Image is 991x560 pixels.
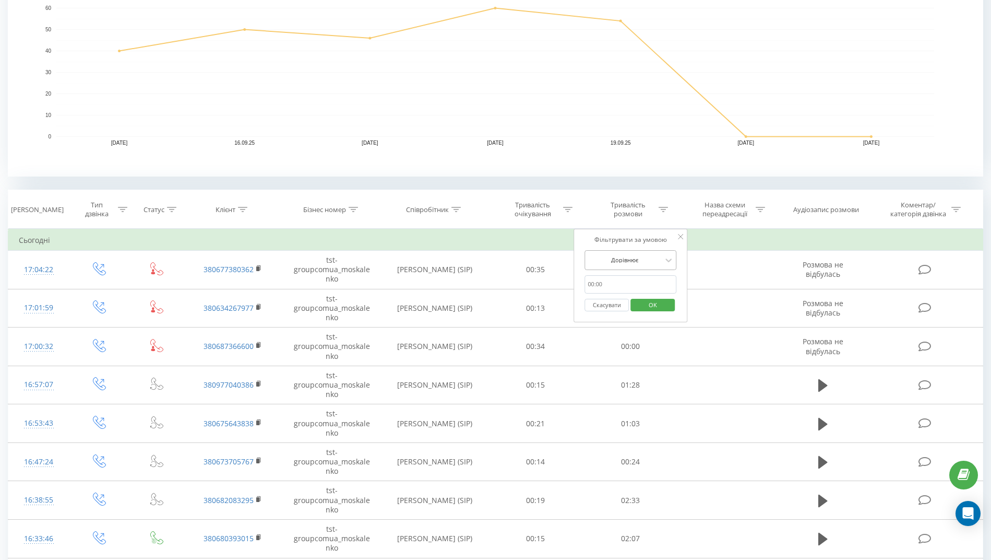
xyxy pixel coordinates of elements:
[282,481,381,520] td: tst-groupcomua_moskalenko
[505,201,560,218] div: Тривалість очікування
[45,69,52,75] text: 30
[488,289,583,328] td: 00:13
[204,495,254,505] a: 380682083295
[19,413,58,434] div: 16:53:43
[78,201,115,218] div: Тип дзвінка
[204,264,254,274] a: 380677380362
[45,91,52,97] text: 20
[8,230,983,251] td: Сьогодні
[956,501,981,526] div: Open Intercom Messenger
[282,289,381,328] td: tst-groupcomua_moskalenko
[234,140,255,146] text: 16.09.25
[48,134,51,139] text: 0
[19,260,58,280] div: 17:04:22
[488,404,583,443] td: 00:21
[488,366,583,404] td: 00:15
[697,201,753,218] div: Назва схеми переадресації
[45,112,52,118] text: 10
[19,529,58,549] div: 16:33:46
[19,490,58,510] div: 16:38:55
[803,336,843,356] span: Розмова не відбулась
[204,303,254,313] a: 380634267977
[381,289,487,328] td: [PERSON_NAME] (SIP)
[584,275,676,294] input: 00:00
[584,235,676,245] div: Фільтрувати за умовою
[488,328,583,366] td: 00:34
[583,404,678,443] td: 01:03
[204,341,254,351] a: 380687366600
[204,533,254,543] a: 380680393015
[204,418,254,428] a: 380675643838
[611,140,631,146] text: 19.09.25
[488,481,583,520] td: 00:19
[19,452,58,472] div: 16:47:24
[630,299,675,312] button: OK
[45,27,52,32] text: 50
[638,297,667,313] span: OK
[406,205,449,214] div: Співробітник
[487,140,504,146] text: [DATE]
[381,404,487,443] td: [PERSON_NAME] (SIP)
[381,520,487,558] td: [PERSON_NAME] (SIP)
[583,366,678,404] td: 01:28
[362,140,378,146] text: [DATE]
[488,251,583,289] td: 00:35
[583,481,678,520] td: 02:33
[111,140,128,146] text: [DATE]
[282,404,381,443] td: tst-groupcomua_moskalenko
[381,366,487,404] td: [PERSON_NAME] (SIP)
[381,328,487,366] td: [PERSON_NAME] (SIP)
[488,442,583,481] td: 00:14
[584,299,629,312] button: Скасувати
[381,481,487,520] td: [PERSON_NAME] (SIP)
[19,375,58,395] div: 16:57:07
[600,201,656,218] div: Тривалість розмови
[282,366,381,404] td: tst-groupcomua_moskalenko
[381,251,487,289] td: [PERSON_NAME] (SIP)
[793,205,859,214] div: Аудіозапис розмови
[204,457,254,466] a: 380673705767
[303,205,346,214] div: Бізнес номер
[583,442,678,481] td: 00:24
[803,298,843,318] span: Розмова не відбулась
[19,336,58,357] div: 17:00:32
[488,520,583,558] td: 00:15
[282,520,381,558] td: tst-groupcomua_moskalenko
[863,140,880,146] text: [DATE]
[282,442,381,481] td: tst-groupcomua_moskalenko
[282,251,381,289] td: tst-groupcomua_moskalenko
[282,328,381,366] td: tst-groupcomua_moskalenko
[583,328,678,366] td: 00:00
[19,298,58,318] div: 17:01:59
[11,205,64,214] div: [PERSON_NAME]
[888,201,949,218] div: Коментар/категорія дзвінка
[738,140,755,146] text: [DATE]
[216,205,235,214] div: Клієнт
[583,520,678,558] td: 02:07
[803,260,843,279] span: Розмова не відбулась
[45,48,52,54] text: 40
[144,205,164,214] div: Статус
[45,5,52,11] text: 60
[381,442,487,481] td: [PERSON_NAME] (SIP)
[204,380,254,390] a: 380977040386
